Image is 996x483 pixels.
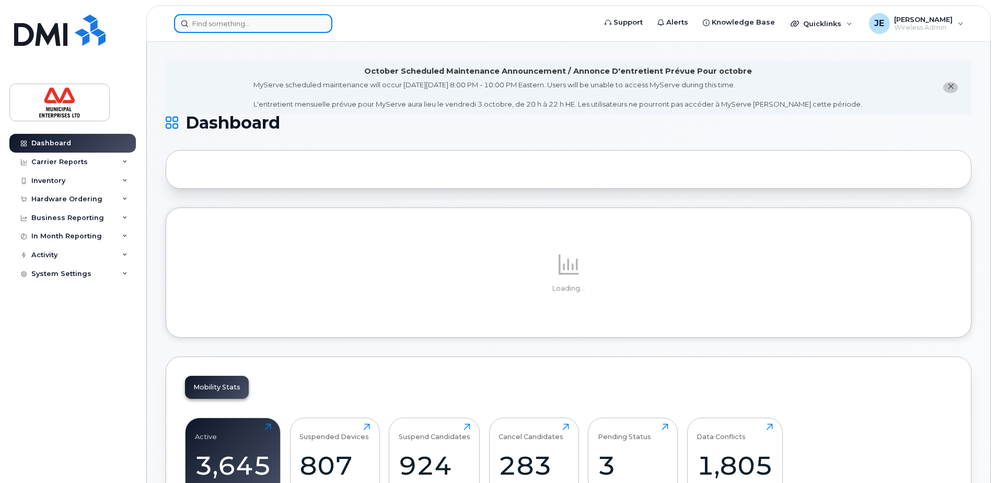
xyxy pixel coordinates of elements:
div: Suspended Devices [299,423,369,441]
p: Loading... [185,284,952,293]
div: Suspend Candidates [399,423,470,441]
span: Dashboard [186,115,280,131]
div: Cancel Candidates [499,423,563,441]
div: MyServe scheduled maintenance will occur [DATE][DATE] 8:00 PM - 10:00 PM Eastern. Users will be u... [253,80,862,109]
div: October Scheduled Maintenance Announcement / Annonce D'entretient Prévue Pour octobre [364,66,752,77]
div: 1,805 [697,450,773,481]
div: 924 [399,450,470,481]
div: 283 [499,450,569,481]
div: Active [195,423,217,441]
div: 807 [299,450,370,481]
div: Data Conflicts [697,423,746,441]
div: 3 [598,450,668,481]
div: 3,645 [195,450,271,481]
button: close notification [943,82,958,93]
div: Pending Status [598,423,651,441]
